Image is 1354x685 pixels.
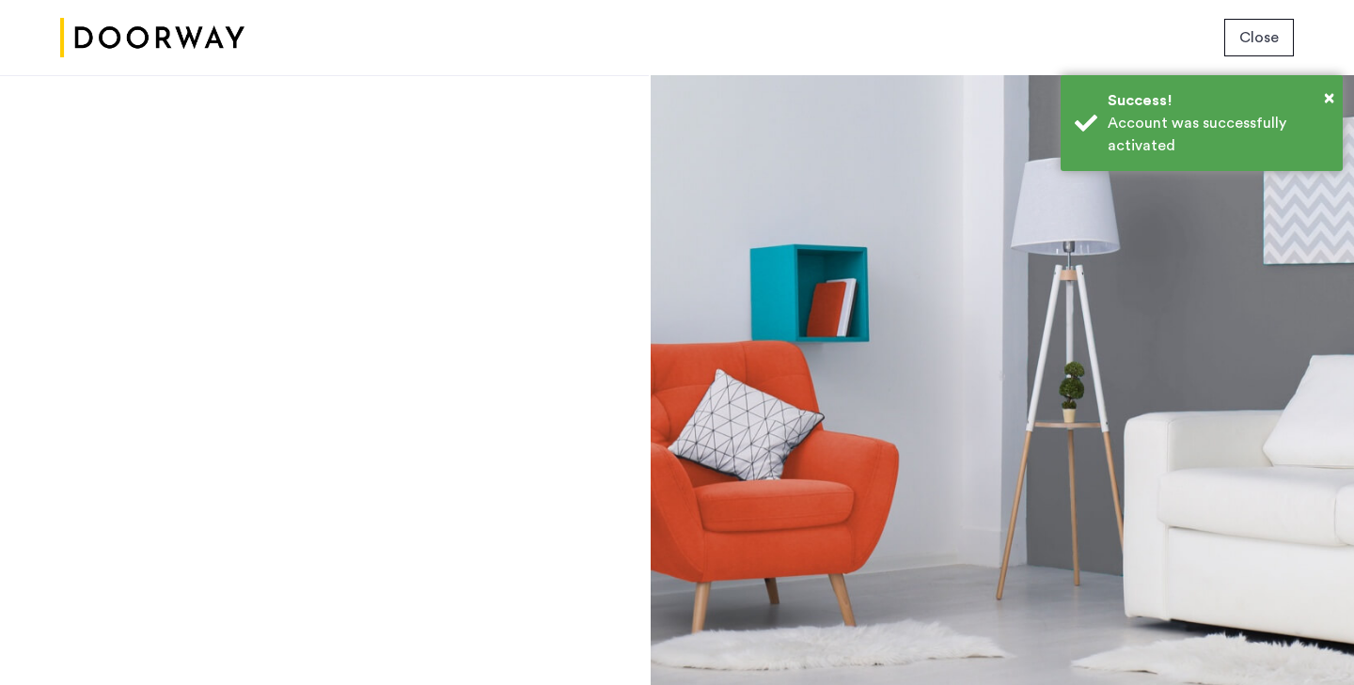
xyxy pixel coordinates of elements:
[60,3,244,73] img: logo
[1108,112,1329,157] div: Account was successfully activated
[1108,89,1329,112] div: Success!
[1324,84,1334,112] button: Close
[1224,19,1294,56] button: button
[1324,88,1334,107] span: ×
[1239,26,1279,49] span: Close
